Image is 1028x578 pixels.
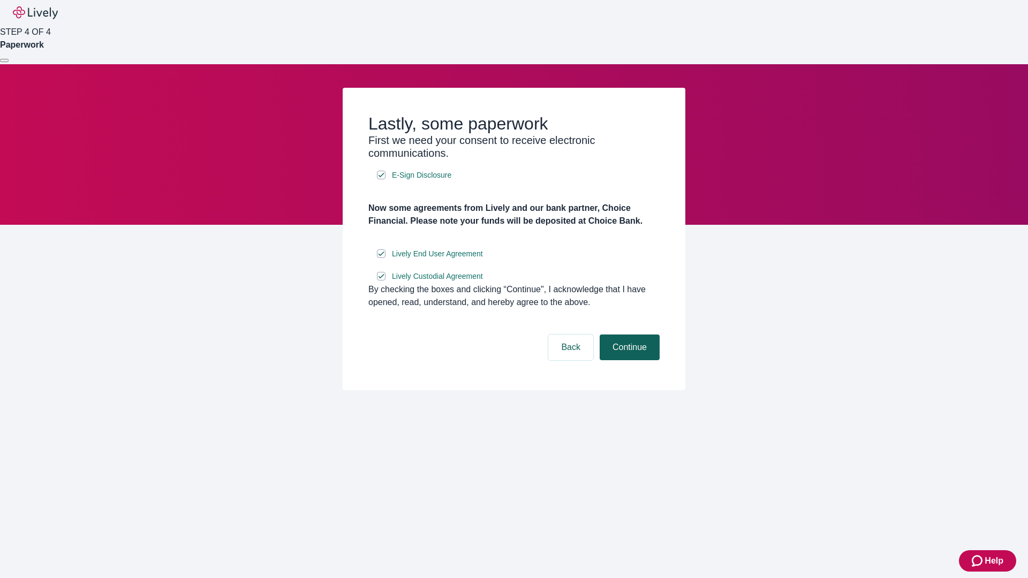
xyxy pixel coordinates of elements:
h2: Lastly, some paperwork [368,113,660,134]
span: Lively Custodial Agreement [392,271,483,282]
button: Zendesk support iconHelp [959,550,1016,572]
button: Back [548,334,593,360]
span: Help [985,554,1003,567]
a: e-sign disclosure document [390,270,485,283]
svg: Zendesk support icon [972,554,985,567]
div: By checking the boxes and clicking “Continue", I acknowledge that I have opened, read, understand... [368,283,660,309]
span: Lively End User Agreement [392,248,483,260]
h4: Now some agreements from Lively and our bank partner, Choice Financial. Please note your funds wi... [368,202,660,227]
button: Continue [600,334,660,360]
h3: First we need your consent to receive electronic communications. [368,134,660,159]
a: e-sign disclosure document [390,247,485,261]
span: E-Sign Disclosure [392,170,451,181]
a: e-sign disclosure document [390,169,453,182]
img: Lively [13,6,58,19]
